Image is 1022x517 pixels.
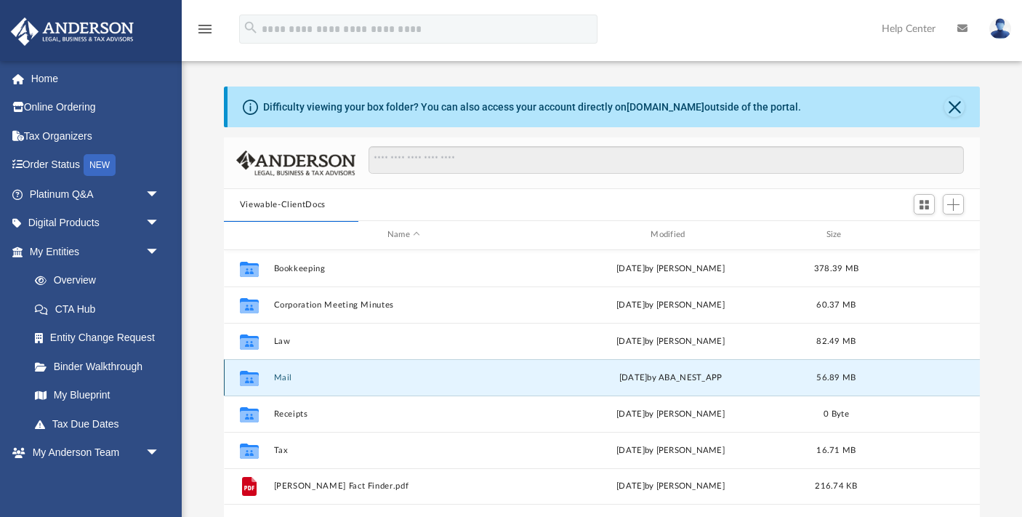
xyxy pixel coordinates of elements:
[816,446,856,454] span: 16.71 MB
[989,18,1011,39] img: User Pic
[263,100,801,115] div: Difficulty viewing your box folder? You can also access your account directly on outside of the p...
[816,373,856,381] span: 56.89 MB
[20,409,182,438] a: Tax Due Dates
[540,298,800,311] div: [DATE] by [PERSON_NAME]
[815,482,857,490] span: 216.74 KB
[84,154,116,176] div: NEW
[20,294,182,324] a: CTA Hub
[872,228,973,241] div: id
[273,337,534,346] button: Law
[145,209,174,239] span: arrow_drop_down
[10,93,182,122] a: Online Ordering
[807,228,865,241] div: Size
[944,97,965,117] button: Close
[145,237,174,267] span: arrow_drop_down
[10,438,174,468] a: My Anderson Teamarrow_drop_down
[824,409,849,417] span: 0 Byte
[7,17,138,46] img: Anderson Advisors Platinum Portal
[540,334,800,348] div: [DATE] by [PERSON_NAME]
[273,446,534,455] button: Tax
[10,121,182,151] a: Tax Organizers
[10,151,182,180] a: Order StatusNEW
[540,480,800,493] div: [DATE] by [PERSON_NAME]
[816,300,856,308] span: 60.37 MB
[10,180,182,209] a: Platinum Q&Aarrow_drop_down
[540,262,800,275] div: [DATE] by [PERSON_NAME]
[20,467,167,496] a: My Anderson Team
[540,371,800,384] div: [DATE] by ABA_NEST_APP
[816,337,856,345] span: 82.49 MB
[540,407,800,420] div: [DATE] by [PERSON_NAME]
[273,264,534,273] button: Bookkeeping
[273,409,534,419] button: Receipts
[20,324,182,353] a: Entity Change Request
[273,373,534,382] button: Mail
[540,228,801,241] div: Modified
[273,228,534,241] div: Name
[20,352,182,381] a: Binder Walkthrough
[273,481,534,491] button: [PERSON_NAME] Fact Finder.pdf
[10,64,182,93] a: Home
[243,20,259,36] i: search
[540,444,800,457] div: [DATE] by [PERSON_NAME]
[10,209,182,238] a: Digital Productsarrow_drop_down
[145,180,174,209] span: arrow_drop_down
[145,438,174,468] span: arrow_drop_down
[230,228,267,241] div: id
[196,20,214,38] i: menu
[943,194,965,215] button: Add
[240,199,326,212] button: Viewable-ClientDocs
[20,266,182,295] a: Overview
[627,101,704,113] a: [DOMAIN_NAME]
[10,237,182,266] a: My Entitiesarrow_drop_down
[914,194,936,215] button: Switch to Grid View
[369,146,965,174] input: Search files and folders
[196,28,214,38] a: menu
[20,381,174,410] a: My Blueprint
[814,264,858,272] span: 378.39 MB
[273,300,534,310] button: Corporation Meeting Minutes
